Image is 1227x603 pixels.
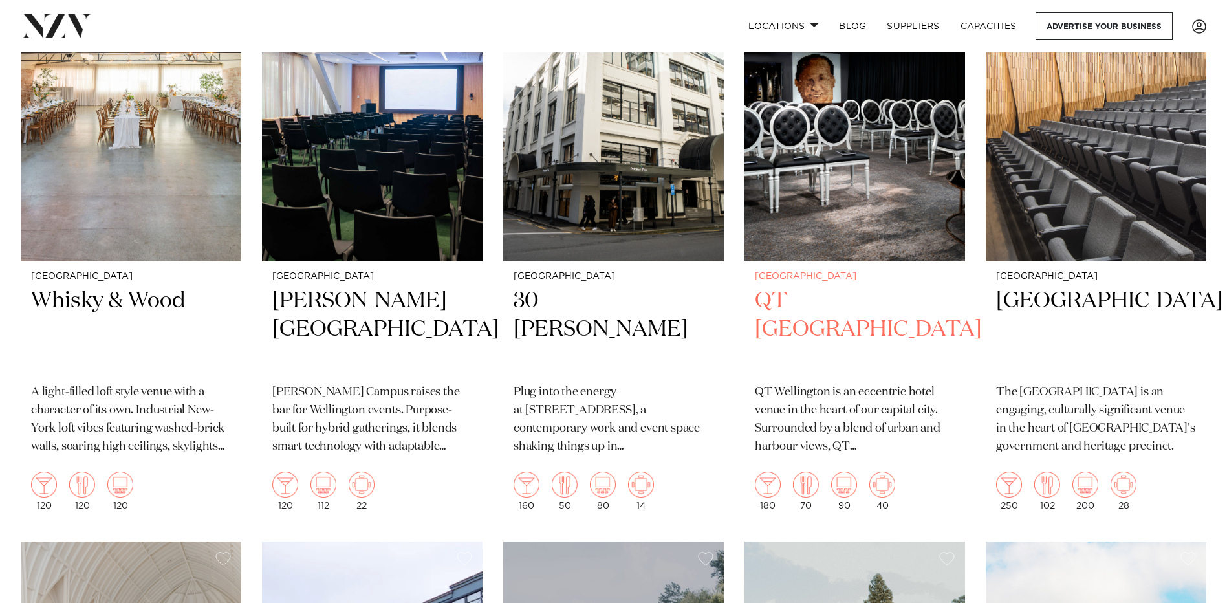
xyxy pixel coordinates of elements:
div: 160 [514,472,539,510]
div: 40 [869,472,895,510]
div: 200 [1072,472,1098,510]
p: [PERSON_NAME] Campus raises the bar for Wellington events. Purpose-built for hybrid gatherings, i... [272,384,472,456]
div: 180 [755,472,781,510]
p: QT Wellington is an eccentric hotel venue in the heart of our capital city. Surrounded by a blend... [755,384,955,456]
img: cocktail.png [31,472,57,498]
img: theatre.png [590,472,616,498]
div: 14 [628,472,654,510]
img: meeting.png [349,472,375,498]
img: dining.png [793,472,819,498]
img: theatre.png [1072,472,1098,498]
img: cocktail.png [755,472,781,498]
div: 28 [1111,472,1136,510]
img: theatre.png [831,472,857,498]
a: Capacities [950,12,1027,40]
small: [GEOGRAPHIC_DATA] [31,272,231,281]
small: [GEOGRAPHIC_DATA] [755,272,955,281]
div: 90 [831,472,857,510]
img: cocktail.png [272,472,298,498]
a: Locations [738,12,829,40]
img: meeting.png [869,472,895,498]
h2: [PERSON_NAME][GEOGRAPHIC_DATA] [272,287,472,374]
h2: Whisky & Wood [31,287,231,374]
h2: [GEOGRAPHIC_DATA] [996,287,1196,374]
small: [GEOGRAPHIC_DATA] [996,272,1196,281]
div: 120 [107,472,133,510]
h2: 30 [PERSON_NAME] [514,287,713,374]
div: 70 [793,472,819,510]
div: 80 [590,472,616,510]
div: 22 [349,472,375,510]
img: theatre.png [310,472,336,498]
div: 102 [1034,472,1060,510]
small: [GEOGRAPHIC_DATA] [272,272,472,281]
div: 250 [996,472,1022,510]
a: BLOG [829,12,876,40]
img: meeting.png [628,472,654,498]
img: dining.png [1034,472,1060,498]
small: [GEOGRAPHIC_DATA] [514,272,713,281]
img: dining.png [552,472,578,498]
div: 120 [69,472,95,510]
div: 50 [552,472,578,510]
a: SUPPLIERS [876,12,950,40]
img: theatre.png [107,472,133,498]
img: meeting.png [1111,472,1136,498]
img: dining.png [69,472,95,498]
p: A light-filled loft style venue with a character of its own. Industrial New-York loft vibes featu... [31,384,231,456]
p: Plug into the energy at [STREET_ADDRESS], a contemporary work and event space shaking things up i... [514,384,713,456]
div: 112 [310,472,336,510]
div: 120 [31,472,57,510]
img: nzv-logo.png [21,14,91,38]
a: Advertise your business [1036,12,1173,40]
p: The [GEOGRAPHIC_DATA] is an engaging, culturally significant venue in the heart of [GEOGRAPHIC_DA... [996,384,1196,456]
img: cocktail.png [514,472,539,498]
img: cocktail.png [996,472,1022,498]
h2: QT [GEOGRAPHIC_DATA] [755,287,955,374]
div: 120 [272,472,298,510]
